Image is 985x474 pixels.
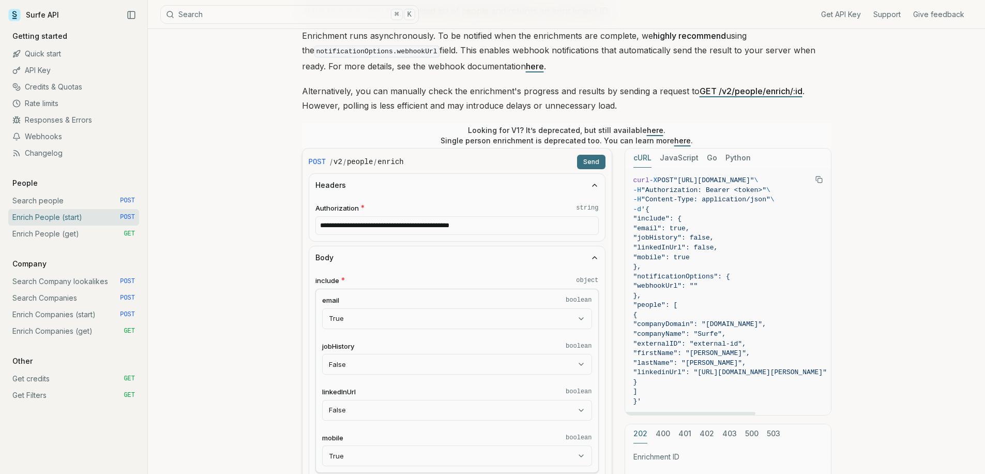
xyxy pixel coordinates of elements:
[391,9,402,20] kbd: ⌘
[766,186,770,194] span: \
[674,136,691,145] a: here
[347,157,373,167] code: people
[633,397,642,405] span: }'
[767,424,780,443] button: 503
[633,234,714,242] span: "jobHistory": false,
[633,215,682,223] span: "include": {
[302,28,831,73] p: Enrichment runs asynchronously. To be notified when the enrichments are complete, we using the fi...
[124,327,135,335] span: GET
[8,95,139,112] a: Rate limits
[8,46,139,62] a: Quick start
[633,301,678,309] span: "people": [
[725,149,751,168] button: Python
[330,157,332,167] span: /
[576,276,598,285] code: object
[633,368,827,376] span: "linkedinUrl": "[URL][DOMAIN_NAME][PERSON_NAME]"
[633,292,642,300] span: },
[633,424,647,443] button: 202
[633,359,746,367] span: "lastName": "[PERSON_NAME]",
[302,84,831,113] p: Alternatively, you can manually check the enrichment's progress and results by sending a request ...
[745,424,759,443] button: 500
[633,196,642,203] span: -H
[633,378,638,386] span: }
[821,9,861,20] a: Get API Key
[633,205,642,213] span: -d
[124,230,135,238] span: GET
[322,295,339,305] span: email
[633,254,690,261] span: "mobile": true
[633,452,823,462] p: Enrichment ID
[374,157,376,167] span: /
[641,186,766,194] span: "Authorization: Bearer <token>"
[8,178,42,188] p: People
[700,86,802,96] a: GET /v2/people/enrich/:id
[633,330,726,338] span: "companyName": "Surfe",
[322,387,356,397] span: linkedInUrl
[633,186,642,194] span: -H
[8,273,139,290] a: Search Company lookalikes POST
[377,157,403,167] code: enrich
[8,7,59,23] a: Surfe API
[566,296,592,304] code: boolean
[120,277,135,286] span: POST
[315,276,339,286] span: include
[811,172,827,187] button: Copy Text
[334,157,342,167] code: v2
[674,176,754,184] span: "[URL][DOMAIN_NAME]"
[633,273,730,280] span: "notificationOptions": {
[566,388,592,396] code: boolean
[641,205,649,213] span: '{
[8,145,139,161] a: Changelog
[315,203,359,213] span: Authorization
[653,31,726,41] strong: highly recommend
[8,79,139,95] a: Credits & Quotas
[8,31,71,41] p: Getting started
[577,155,605,169] button: Send
[160,5,419,24] button: Search⌘K
[8,371,139,387] a: Get credits GET
[633,311,638,319] span: {
[120,310,135,319] span: POST
[754,176,759,184] span: \
[314,46,440,57] code: notificationOptions.webhookUrl
[124,375,135,383] span: GET
[322,342,354,351] span: jobHistory
[8,62,139,79] a: API Key
[633,149,651,168] button: cURL
[309,246,605,269] button: Body
[770,196,775,203] span: \
[657,176,673,184] span: POST
[633,282,698,290] span: "webhookUrl": ""
[8,259,51,269] p: Company
[441,125,693,146] p: Looking for V1? It’s deprecated, but still available . Single person enrichment is deprecated too...
[566,434,592,442] code: boolean
[343,157,346,167] span: /
[700,424,714,443] button: 402
[322,433,343,443] span: mobile
[633,349,750,357] span: "firstName": "[PERSON_NAME]",
[124,7,139,23] button: Collapse Sidebar
[633,263,642,271] span: },
[873,9,901,20] a: Support
[8,226,139,242] a: Enrich People (get) GET
[566,342,592,350] code: boolean
[647,126,663,135] a: here
[722,424,737,443] button: 403
[120,213,135,221] span: POST
[8,128,139,145] a: Webhooks
[8,290,139,306] a: Search Companies POST
[309,174,605,197] button: Headers
[633,225,690,232] span: "email": true,
[576,204,598,212] code: string
[120,294,135,302] span: POST
[526,61,544,71] a: here
[678,424,691,443] button: 401
[8,323,139,339] a: Enrich Companies (get) GET
[633,176,649,184] span: curl
[8,356,37,366] p: Other
[633,340,746,348] span: "externalID": "external-id",
[120,197,135,205] span: POST
[124,391,135,399] span: GET
[8,112,139,128] a: Responses & Errors
[633,320,766,328] span: "companyDomain": "[DOMAIN_NAME]",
